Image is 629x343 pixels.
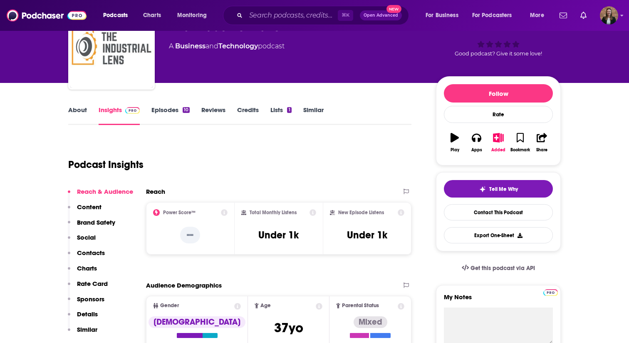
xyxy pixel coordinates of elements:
[471,265,535,272] span: Get this podcast via API
[138,9,166,22] a: Charts
[206,42,218,50] span: and
[175,42,206,50] a: Business
[510,148,530,153] div: Bookmark
[260,303,271,308] span: Age
[270,106,291,125] a: Lists1
[444,84,553,103] button: Follow
[68,295,104,310] button: Sponsors
[531,128,553,158] button: Share
[77,310,98,318] p: Details
[360,10,402,20] button: Open AdvancedNew
[68,203,102,218] button: Content
[354,316,387,328] div: Mixed
[183,107,190,113] div: 10
[524,9,555,22] button: open menu
[420,9,469,22] button: open menu
[163,210,196,215] h2: Power Score™
[426,10,458,21] span: For Business
[177,10,207,21] span: Monitoring
[451,148,459,153] div: Play
[77,295,104,303] p: Sponsors
[600,6,618,25] img: User Profile
[386,5,401,13] span: New
[488,128,509,158] button: Added
[467,9,524,22] button: open menu
[466,128,487,158] button: Apps
[68,106,87,125] a: About
[77,203,102,211] p: Content
[125,107,140,114] img: Podchaser Pro
[68,310,98,325] button: Details
[68,188,133,203] button: Reach & Audience
[171,9,218,22] button: open menu
[444,180,553,198] button: tell me why sparkleTell Me Why
[455,50,542,57] span: Good podcast? Give it some love!
[472,10,512,21] span: For Podcasters
[491,148,505,153] div: Added
[68,249,105,264] button: Contacts
[77,233,96,241] p: Social
[543,288,558,296] a: Pro website
[103,10,128,21] span: Podcasts
[77,325,97,333] p: Similar
[479,186,486,193] img: tell me why sparkle
[77,264,97,272] p: Charts
[231,6,417,25] div: Search podcasts, credits, & more...
[600,6,618,25] span: Logged in as k_burns
[577,8,590,23] a: Show notifications dropdown
[436,10,561,62] div: 0Good podcast? Give it some love!
[99,106,140,125] a: InsightsPodchaser Pro
[237,106,259,125] a: Credits
[556,8,570,23] a: Show notifications dropdown
[201,106,225,125] a: Reviews
[70,5,153,88] img: The Industrial Lens
[77,280,108,288] p: Rate Card
[151,106,190,125] a: Episodes10
[543,289,558,296] img: Podchaser Pro
[77,218,115,226] p: Brand Safety
[364,13,398,18] span: Open Advanced
[444,106,553,123] div: Rate
[68,218,115,234] button: Brand Safety
[146,281,222,289] h2: Audience Demographics
[68,158,144,171] h1: Podcast Insights
[530,10,544,21] span: More
[342,303,379,308] span: Parental Status
[68,325,97,341] button: Similar
[169,41,285,51] div: A podcast
[180,227,200,243] p: --
[444,227,553,243] button: Export One-Sheet
[303,106,324,125] a: Similar
[509,128,531,158] button: Bookmark
[471,148,482,153] div: Apps
[338,10,353,21] span: ⌘ K
[258,229,299,241] h3: Under 1k
[77,188,133,195] p: Reach & Audience
[287,107,291,113] div: 1
[444,128,466,158] button: Play
[444,204,553,220] a: Contact This Podcast
[218,42,258,50] a: Technology
[444,293,553,308] label: My Notes
[97,9,139,22] button: open menu
[146,188,165,195] h2: Reach
[338,210,384,215] h2: New Episode Listens
[149,316,245,328] div: [DEMOGRAPHIC_DATA]
[68,264,97,280] button: Charts
[274,320,303,336] span: 37 yo
[68,233,96,249] button: Social
[600,6,618,25] button: Show profile menu
[143,10,161,21] span: Charts
[77,249,105,257] p: Contacts
[246,9,338,22] input: Search podcasts, credits, & more...
[455,258,542,278] a: Get this podcast via API
[7,8,87,23] img: Podchaser - Follow, Share and Rate Podcasts
[347,229,387,241] h3: Under 1k
[68,280,108,295] button: Rate Card
[489,186,518,193] span: Tell Me Why
[536,148,547,153] div: Share
[160,303,179,308] span: Gender
[250,210,297,215] h2: Total Monthly Listens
